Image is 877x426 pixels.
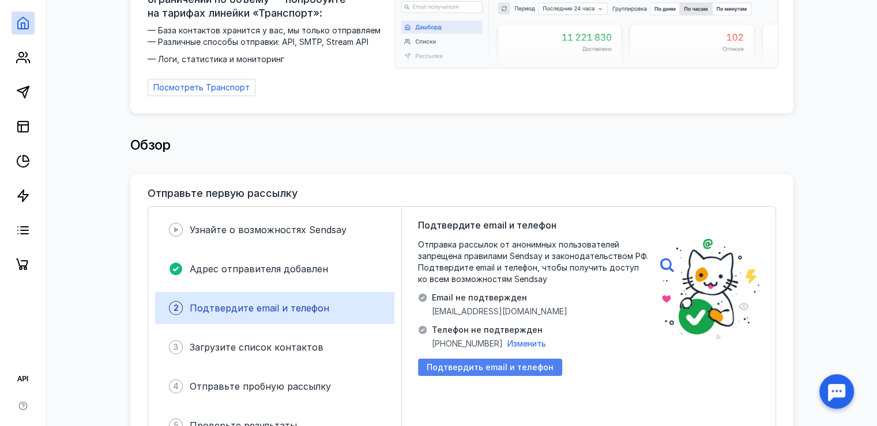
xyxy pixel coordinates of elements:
[190,341,323,353] span: Загрузите список контактов
[148,79,255,96] a: Посмотреть Транспорт
[148,188,298,199] h3: Отправьте первую рассылку
[418,239,649,285] span: Отправка рассылок от анонимных пользователей запрещена правилами Sendsay и законодательством РФ. ...
[190,224,347,235] span: Узнайте о возможностях Sendsay
[148,25,387,65] span: — База контактов хранится у вас, мы только отправляем — Различные способы отправки: API, SMTP, St...
[507,338,546,348] span: Изменить
[432,306,567,317] span: [EMAIL_ADDRESS][DOMAIN_NAME]
[418,218,556,232] span: Подтвердите email и телефон
[174,302,179,314] span: 2
[418,359,562,376] button: Подтвердить email и телефон
[173,381,179,392] span: 4
[130,136,171,153] span: Обзор
[427,363,554,372] span: Подтвердить email и телефон
[190,302,329,314] span: Подтвердите email и телефон
[432,292,567,303] span: Email не подтвержден
[153,83,250,93] span: Посмотреть Транспорт
[660,239,759,340] img: poster
[190,263,328,275] span: Адрес отправителя добавлен
[190,381,331,392] span: Отправьте пробную рассылку
[507,338,546,349] button: Изменить
[432,324,546,336] span: Телефон не подтвержден
[173,341,179,353] span: 3
[432,338,503,349] span: [PHONE_NUMBER]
